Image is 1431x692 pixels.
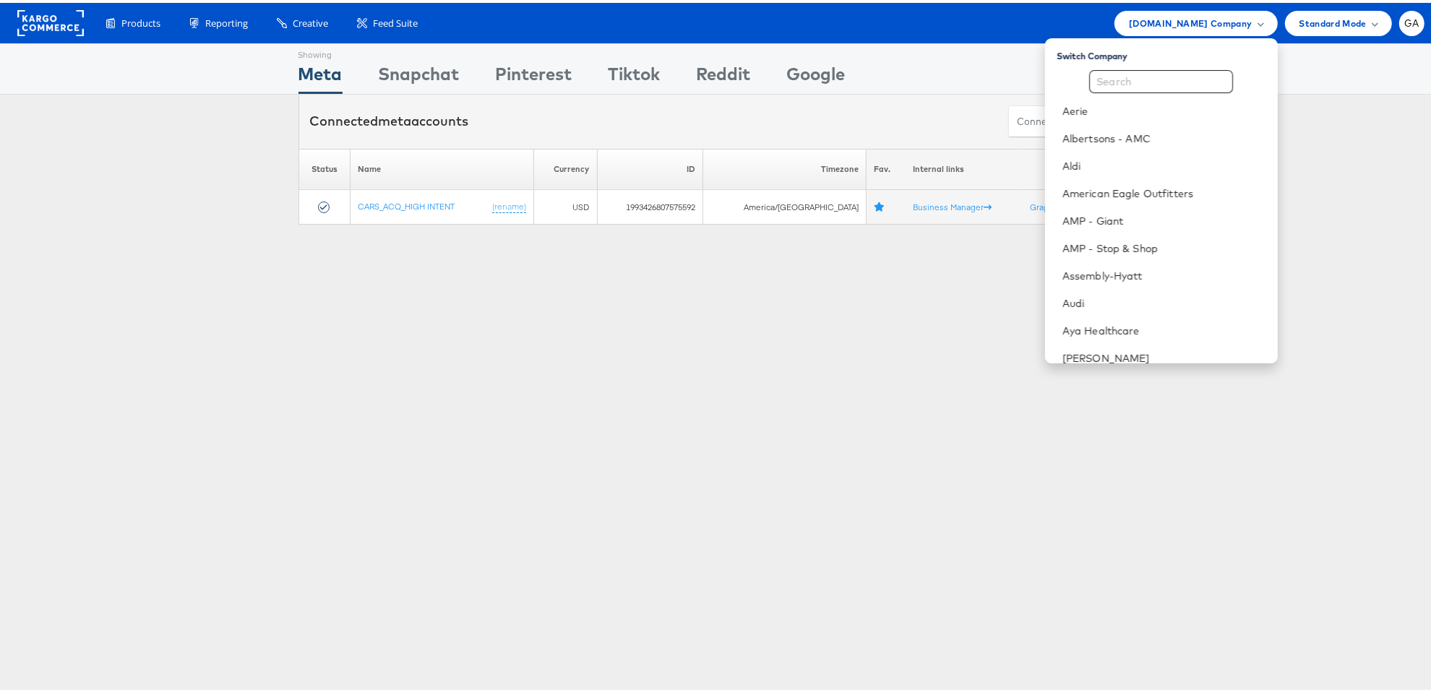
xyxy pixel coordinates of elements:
a: [PERSON_NAME] [1062,348,1266,363]
th: Currency [533,146,597,187]
th: ID [597,146,703,187]
a: Graph Explorer [1031,199,1097,209]
div: Pinterest [496,59,572,91]
div: Reddit [697,59,751,91]
th: Name [351,146,534,187]
th: Timezone [703,146,867,187]
td: 1993426807575592 [597,187,703,222]
span: Reporting [205,14,248,27]
a: CARS_ACQ_HIGH INTENT [358,198,455,209]
div: Snapchat [379,59,460,91]
a: AMP - Stop & Shop [1062,238,1266,253]
input: Search [1089,67,1233,90]
a: (rename) [492,198,526,210]
a: Aya Healthcare [1062,321,1266,335]
a: American Eagle Outfitters [1062,183,1266,198]
span: Products [121,14,160,27]
span: meta [379,110,412,126]
div: Tiktok [609,59,661,91]
div: Connected accounts [310,109,469,128]
a: Business Manager [914,199,992,209]
span: [DOMAIN_NAME] Company [1129,13,1252,28]
div: Showing [298,41,343,59]
th: Status [298,146,351,187]
span: Creative [293,14,328,27]
span: GA [1404,16,1419,25]
div: Meta [298,59,343,91]
button: ConnectmetaAccounts [1008,103,1133,135]
span: Standard Mode [1299,13,1367,28]
a: Albertsons - AMC [1062,129,1266,143]
a: Audi [1062,293,1266,308]
td: USD [533,187,597,222]
a: Aldi [1062,156,1266,170]
a: Aerie [1062,101,1266,116]
span: Feed Suite [373,14,418,27]
div: Google [787,59,846,91]
div: Switch Company [1057,41,1278,59]
td: America/[GEOGRAPHIC_DATA] [703,187,867,222]
a: AMP - Giant [1062,211,1266,225]
a: Assembly-Hyatt [1062,266,1266,280]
